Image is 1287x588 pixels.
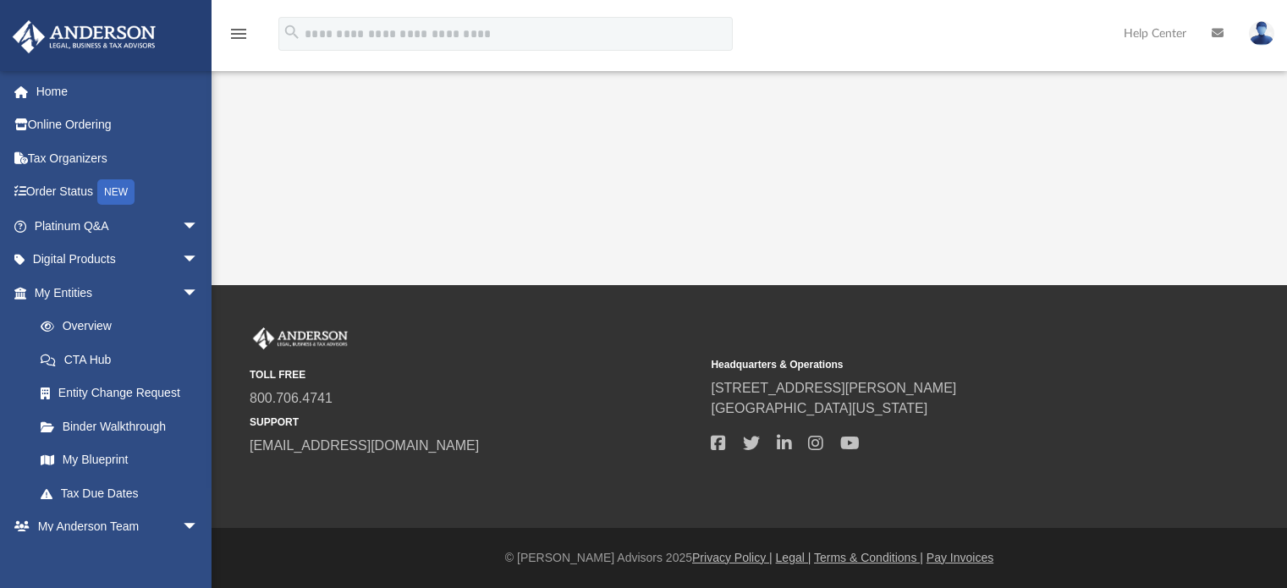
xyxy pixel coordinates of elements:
[1249,21,1274,46] img: User Pic
[12,209,224,243] a: Platinum Q&Aarrow_drop_down
[24,343,224,376] a: CTA Hub
[250,415,699,430] small: SUPPORT
[12,175,224,210] a: Order StatusNEW
[212,549,1287,567] div: © [PERSON_NAME] Advisors 2025
[228,32,249,44] a: menu
[12,276,224,310] a: My Entitiesarrow_drop_down
[182,510,216,545] span: arrow_drop_down
[12,243,224,277] a: Digital Productsarrow_drop_down
[711,357,1160,372] small: Headquarters & Operations
[283,23,301,41] i: search
[228,24,249,44] i: menu
[12,141,224,175] a: Tax Organizers
[250,438,479,453] a: [EMAIL_ADDRESS][DOMAIN_NAME]
[24,310,224,343] a: Overview
[24,443,216,477] a: My Blueprint
[24,376,224,410] a: Entity Change Request
[250,327,351,349] img: Anderson Advisors Platinum Portal
[182,243,216,278] span: arrow_drop_down
[8,20,161,53] img: Anderson Advisors Platinum Portal
[24,409,224,443] a: Binder Walkthrough
[711,401,927,415] a: [GEOGRAPHIC_DATA][US_STATE]
[927,551,993,564] a: Pay Invoices
[692,551,773,564] a: Privacy Policy |
[12,108,224,142] a: Online Ordering
[776,551,811,564] a: Legal |
[182,276,216,310] span: arrow_drop_down
[182,209,216,244] span: arrow_drop_down
[12,510,216,544] a: My Anderson Teamarrow_drop_down
[814,551,923,564] a: Terms & Conditions |
[711,381,956,395] a: [STREET_ADDRESS][PERSON_NAME]
[250,391,333,405] a: 800.706.4741
[250,367,699,382] small: TOLL FREE
[12,74,224,108] a: Home
[24,476,224,510] a: Tax Due Dates
[97,179,135,205] div: NEW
